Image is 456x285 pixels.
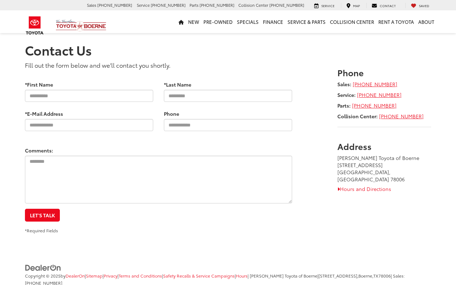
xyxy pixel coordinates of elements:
span: TX [373,273,378,279]
span: 78006 [378,273,391,279]
strong: Parts: [337,102,351,109]
img: DealerOn [25,264,61,272]
h1: Contact Us [25,43,431,57]
img: Toyota [21,14,48,37]
a: [PHONE_NUMBER] [353,81,397,88]
span: [PHONE_NUMBER] [97,2,132,8]
a: Hours [236,273,248,279]
a: [PHONE_NUMBER] [352,102,397,109]
a: Map [341,3,365,9]
a: Rent a Toyota [376,10,416,33]
a: [PHONE_NUMBER] [357,91,401,98]
span: [PHONE_NUMBER] [269,2,304,8]
span: [PHONE_NUMBER] [151,2,186,8]
label: *Last Name [164,81,191,88]
span: | [PERSON_NAME] Toyota of Boerne [248,273,317,279]
img: Vic Vaughan Toyota of Boerne [56,19,107,32]
h3: Phone [337,68,431,77]
a: Pre-Owned [201,10,235,33]
span: Service [321,3,335,8]
span: Boerne, [358,273,373,279]
a: Specials [235,10,261,33]
a: New [186,10,201,33]
a: Terms and Conditions [119,273,162,279]
span: | [118,273,162,279]
span: Parts [190,2,198,8]
a: DealerOn [25,264,61,271]
span: | [317,273,391,279]
a: Home [176,10,186,33]
span: Collision Center [238,2,268,8]
strong: Sales: [337,81,351,88]
span: | [235,273,248,279]
strong: Collision Center: [337,113,378,120]
a: [PHONE_NUMBER] [379,113,424,120]
span: [STREET_ADDRESS], [318,273,358,279]
a: Safety Recalls & Service Campaigns, Opens in a new tab [163,273,235,279]
span: [PHONE_NUMBER] [199,2,234,8]
a: Service & Parts: Opens in a new tab [285,10,328,33]
button: Let's Talk [25,209,60,222]
a: Sitemap [86,273,103,279]
a: Privacy [104,273,118,279]
span: Copyright © 2025 [25,273,61,279]
a: Contact [366,3,401,9]
span: | [162,273,235,279]
span: Map [353,3,360,8]
strong: Service: [337,91,356,98]
label: Phone [164,110,179,117]
span: Saved [419,3,429,8]
a: My Saved Vehicles [405,3,435,9]
p: Fill out the form below and we'll contact you shortly. [25,61,292,69]
label: *First Name [25,81,53,88]
a: Finance [261,10,285,33]
small: *Required Fields [25,227,58,233]
a: Collision Center [328,10,376,33]
span: | [85,273,103,279]
a: DealerOn Home Page [66,273,85,279]
a: About [416,10,436,33]
span: | [103,273,118,279]
label: Comments: [25,147,53,154]
span: Contact [380,3,396,8]
span: Service [137,2,150,8]
address: [PERSON_NAME] Toyota of Boerne [STREET_ADDRESS] [GEOGRAPHIC_DATA], [GEOGRAPHIC_DATA] 78006 [337,154,431,183]
h3: Address [337,141,431,151]
label: *E-Mail Address [25,110,63,117]
a: Service [309,3,340,9]
span: by [61,273,85,279]
span: Sales [87,2,96,8]
a: Hours and Directions [337,185,391,192]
